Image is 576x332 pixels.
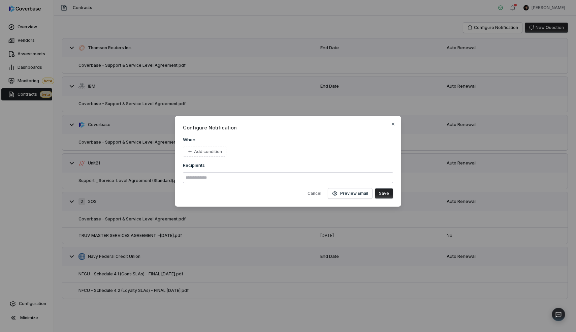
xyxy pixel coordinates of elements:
[375,188,393,199] button: Save
[303,188,325,199] button: Cancel
[328,188,372,199] button: Preview Email
[183,162,393,168] h3: Recipients
[183,124,393,131] span: Configure Notification
[183,147,226,157] button: Add condition
[183,137,393,143] h3: When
